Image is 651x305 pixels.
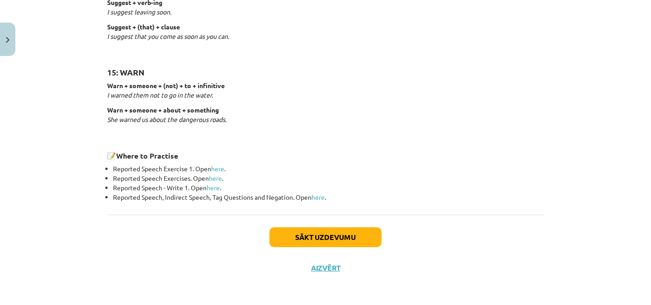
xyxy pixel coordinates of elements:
li: Reported Speech Exercises. Open . [113,174,544,183]
strong: Where to Practise [116,151,178,160]
a: here [207,183,220,192]
em: I suggest leaving soon. [107,8,171,16]
li: Reported Speech Exercise 1. Open . [113,164,544,174]
strong: Suggest + (that) + clause [107,23,180,31]
li: Reported Speech, Indirect Speech, Tag Questions and Negation. Open . [113,192,544,202]
em: I warned them not to go in the water. [107,91,213,99]
strong: Warn + someone + about + something [107,106,219,114]
strong: Warn + someone + (not) + to + infinitive [107,81,225,89]
em: I suggest that you come as soon as you can. [107,32,229,40]
li: Reported Speech - Write 1. Open . [113,183,544,192]
img: icon-close-lesson-0947bae3869378f0d4975bcd49f059093ad1ed9edebbc8119c70593378902aed.svg [6,37,9,43]
button: Sākt uzdevumu [269,227,382,247]
a: here [209,174,222,182]
a: here [311,193,325,201]
h3: 📝 [107,145,544,161]
button: Aizvērt [308,263,343,272]
a: here [211,164,224,173]
em: She warned us about the dangerous roads. [107,115,226,123]
strong: 15: WARN [107,67,145,77]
